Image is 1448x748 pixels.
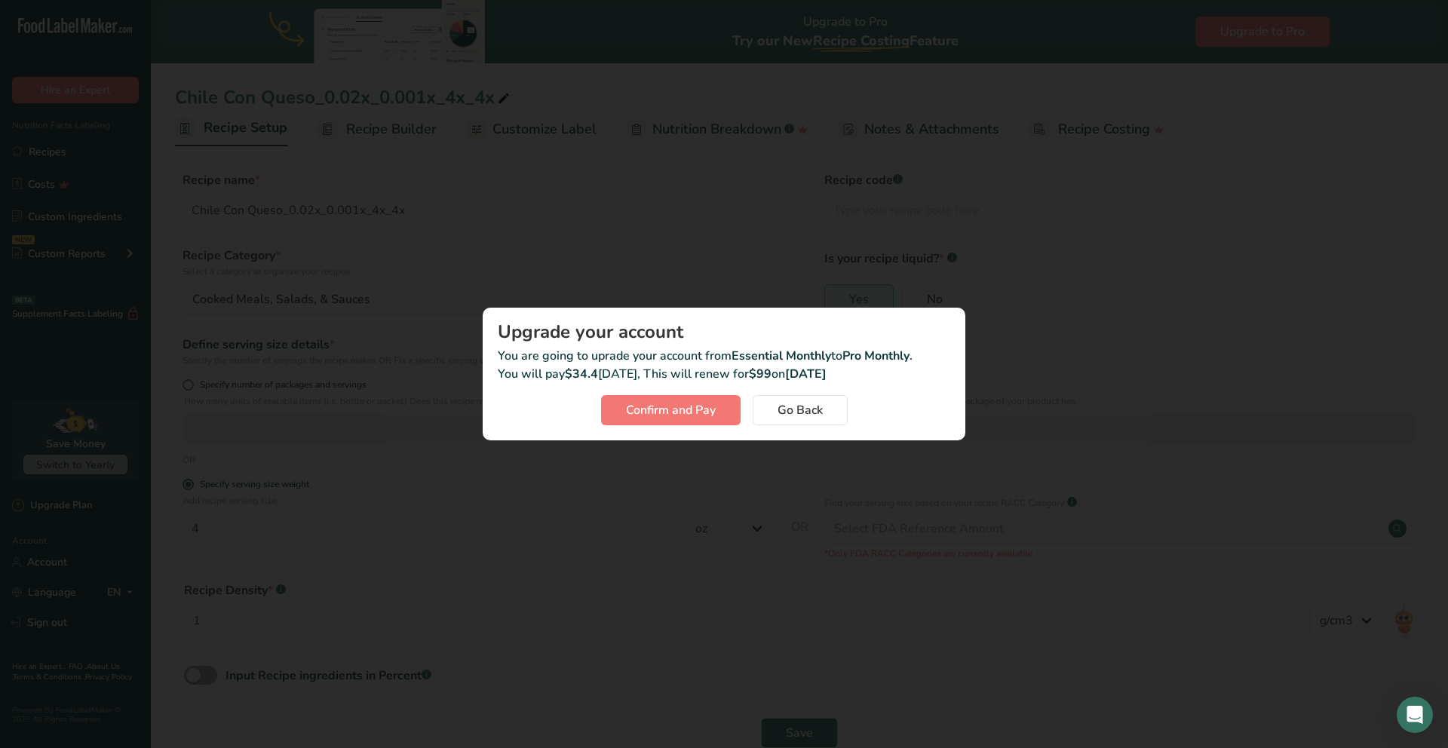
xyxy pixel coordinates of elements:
[498,347,950,383] p: You are going to uprade your account from to . You will pay [DATE], This will renew for on
[498,323,950,341] div: Upgrade your account
[753,395,848,425] button: Go Back
[842,348,910,364] b: Pro Monthly
[749,366,772,382] b: $99
[565,366,598,382] b: $34.4
[785,366,827,382] b: [DATE]
[601,395,741,425] button: Confirm and Pay
[1397,697,1433,733] div: Open Intercom Messenger
[778,401,823,419] span: Go Back
[626,401,716,419] span: Confirm and Pay
[732,348,831,364] b: Essential Monthly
